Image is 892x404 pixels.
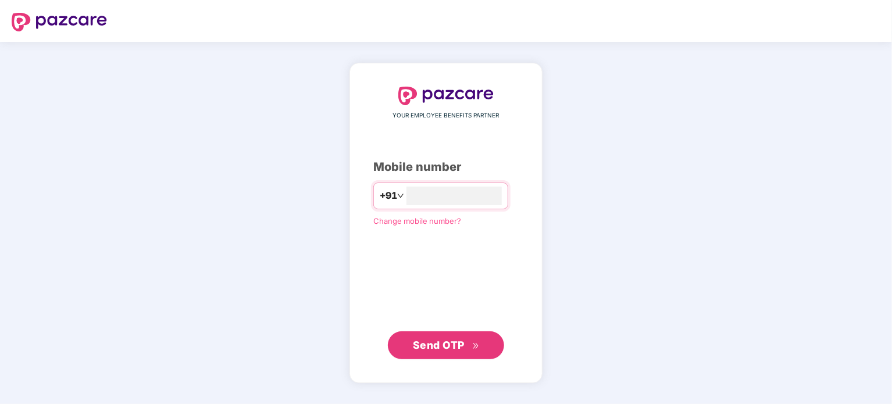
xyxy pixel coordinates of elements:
[413,339,465,351] span: Send OTP
[373,158,519,176] div: Mobile number
[397,192,404,199] span: down
[393,111,499,120] span: YOUR EMPLOYEE BENEFITS PARTNER
[398,87,494,105] img: logo
[380,188,397,203] span: +91
[388,331,504,359] button: Send OTPdouble-right
[12,13,107,31] img: logo
[373,216,461,226] a: Change mobile number?
[472,342,480,350] span: double-right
